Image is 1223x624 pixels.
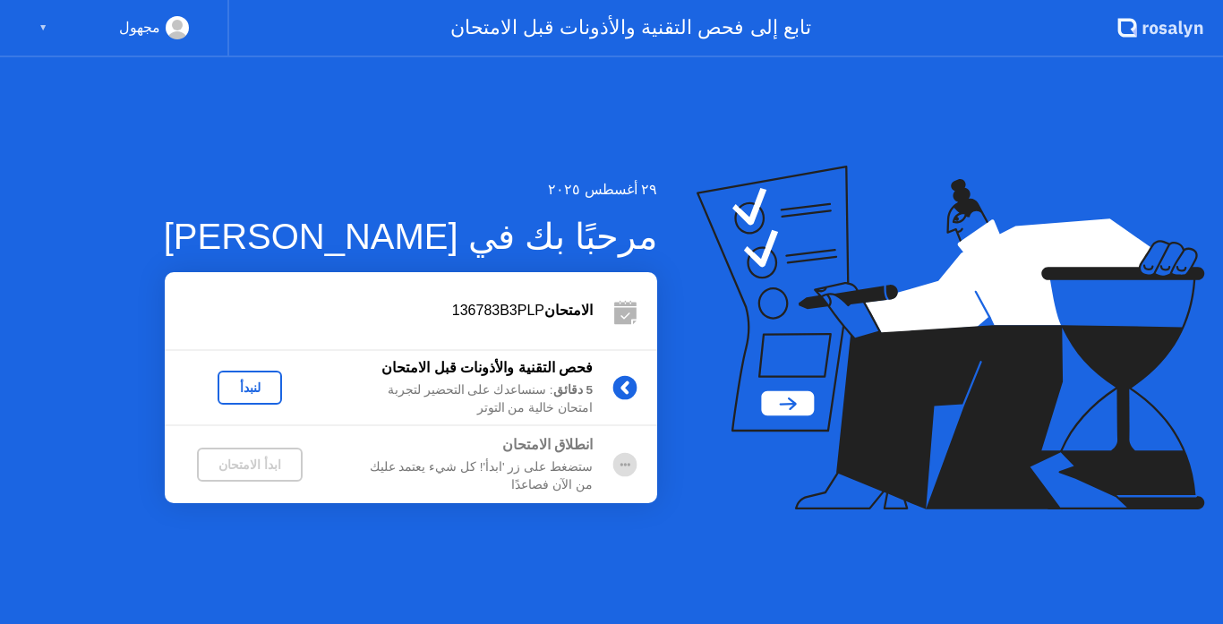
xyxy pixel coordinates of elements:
[335,381,593,418] div: : سنساعدك على التحضير لتجربة امتحان خالية من التوتر
[204,457,295,472] div: ابدأ الامتحان
[165,300,593,321] div: 136783B3PLP
[553,383,593,397] b: 5 دقائق
[197,448,303,482] button: ابدأ الامتحان
[225,380,275,395] div: لنبدأ
[119,16,160,39] div: مجهول
[164,209,657,263] div: مرحبًا بك في [PERSON_NAME]
[164,179,657,201] div: ٢٩ أغسطس ٢٠٢٥
[38,16,47,39] div: ▼
[544,303,593,318] b: الامتحان
[218,371,282,405] button: لنبدأ
[335,458,593,495] div: ستضغط على زر 'ابدأ'! كل شيء يعتمد عليك من الآن فصاعدًا
[502,437,593,452] b: انطلاق الامتحان
[381,360,593,375] b: فحص التقنية والأذونات قبل الامتحان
